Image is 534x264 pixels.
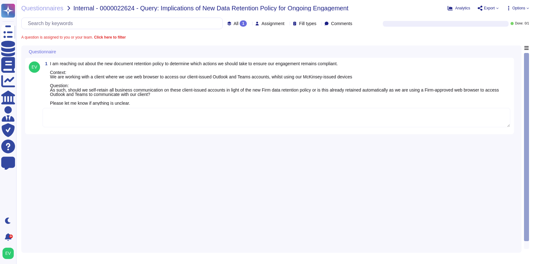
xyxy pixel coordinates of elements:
[29,61,40,73] img: user
[240,20,247,27] div: 1
[525,22,529,25] span: 0 / 1
[74,5,348,11] span: Internal - 0000022624 - Query: Implications of New Data Retention Policy for Ongoing Engagement
[1,246,18,260] button: user
[299,21,316,26] span: Fill types
[448,6,470,11] button: Analytics
[484,6,495,10] span: Export
[234,21,239,26] span: All
[43,61,48,66] span: 1
[21,5,64,11] span: Questionnaires
[3,248,14,259] img: user
[21,35,126,39] span: A question is assigned to you or your team.
[512,6,525,10] span: Options
[262,21,284,26] span: Assignment
[455,6,470,10] span: Analytics
[25,18,222,29] input: Search by keywords
[50,61,499,106] span: I am reaching out about the new document retention policy to determine which actions we should ta...
[93,35,126,40] b: Click here to filter
[9,235,13,238] div: 9+
[515,22,523,25] span: Done:
[331,21,352,26] span: Comments
[29,50,56,54] span: Questionnaire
